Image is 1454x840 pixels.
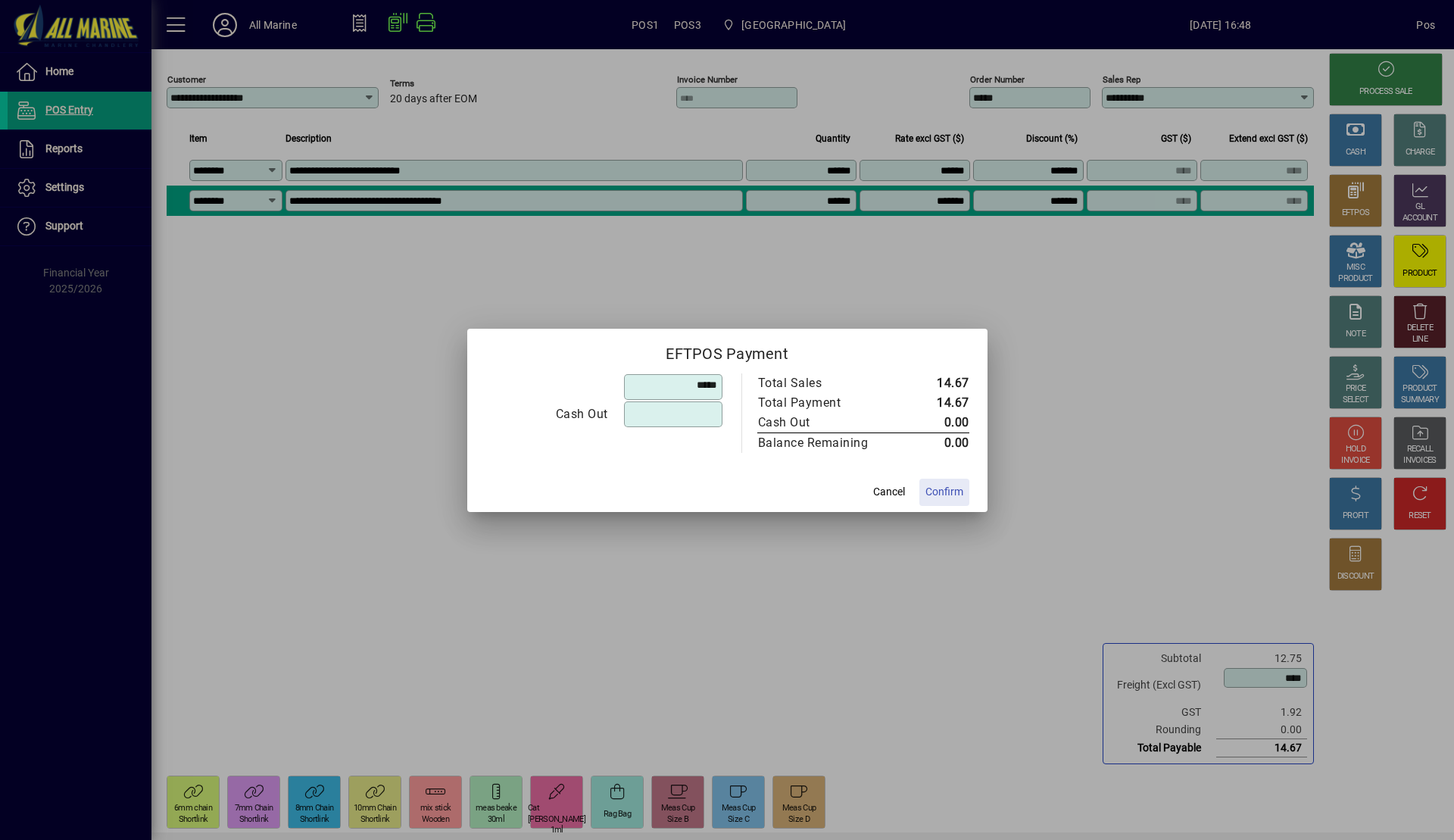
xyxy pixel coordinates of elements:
td: Total Payment [757,393,900,413]
span: Cancel [873,484,905,500]
td: 14.67 [900,373,969,393]
div: Cash Out [758,414,885,432]
button: Confirm [919,479,969,506]
td: 0.00 [900,432,969,453]
div: Cash Out [486,405,608,423]
td: 0.00 [900,413,969,433]
td: Total Sales [757,373,900,393]
h2: EFTPOS Payment [467,329,988,373]
button: Cancel [865,479,913,506]
div: Balance Remaining [758,434,885,452]
span: Confirm [925,484,963,500]
td: 14.67 [900,393,969,413]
